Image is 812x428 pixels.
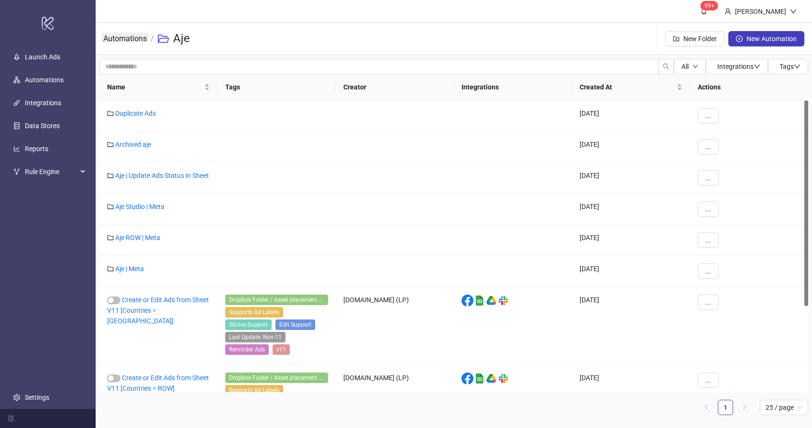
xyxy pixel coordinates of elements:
th: Name [99,74,218,100]
th: Actions [690,74,808,100]
span: search [663,63,669,70]
div: [DATE] [572,163,690,194]
button: right [737,400,752,415]
a: 1 [718,400,733,415]
button: New Automation [728,31,804,46]
span: ... [705,376,711,384]
a: Create or Edit Ads from Sheet V11 [Countries = [GEOGRAPHIC_DATA]] [107,296,209,325]
span: menu-fold [8,415,14,422]
span: fork [13,168,20,175]
button: Tagsdown [768,59,808,74]
span: ... [705,298,711,306]
span: Rule Engine [25,162,77,181]
button: New Folder [665,31,724,46]
div: [DOMAIN_NAME] (LP) [336,287,454,365]
button: ... [698,232,719,248]
a: Data Stores [25,122,60,130]
div: [DATE] [572,132,690,163]
div: [DATE] [572,256,690,287]
span: folder [107,265,114,272]
button: ... [698,263,719,279]
div: [PERSON_NAME] [731,6,790,17]
button: left [699,400,714,415]
div: [DATE] [572,100,690,132]
a: Aje | Update Ads Status in Sheet [115,172,209,179]
button: ... [698,373,719,388]
span: left [703,404,709,410]
span: Integrations [717,63,760,70]
span: bell [701,8,707,14]
button: Alldown [674,59,706,74]
span: Supports Ad Labels [225,307,283,318]
span: folder [107,234,114,241]
span: ... [705,267,711,275]
a: Duplicate Ads [115,110,156,117]
button: ... [698,201,719,217]
span: plus-circle [736,35,743,42]
span: ... [705,174,711,182]
div: Page Size [760,400,808,415]
span: ... [705,112,711,120]
div: [DATE] [572,225,690,256]
a: Archived aje [115,141,151,148]
button: ... [698,295,719,310]
span: Created At [580,82,675,92]
span: folder [107,141,114,148]
span: right [742,404,747,410]
a: Aje ROW | Meta [115,234,160,241]
span: v11 [273,344,290,355]
li: Next Page [737,400,752,415]
span: GDrive Support [225,319,272,330]
li: / [151,23,154,54]
h3: Aje [173,31,190,46]
sup: 1572 [701,1,718,11]
a: Automations [25,76,64,84]
a: Launch Ads [25,53,60,61]
button: ... [698,108,719,123]
div: [DATE] [572,194,690,225]
span: Last Update: Nov-11 [225,332,285,342]
span: folder-open [158,33,169,44]
span: Tags [779,63,801,70]
span: New Automation [746,35,797,43]
span: down [790,8,797,15]
th: Tags [218,74,336,100]
a: Settings [25,394,49,401]
button: Integrationsdown [706,59,768,74]
span: folder [107,203,114,210]
span: ... [705,143,711,151]
span: New Folder [683,35,717,43]
th: Integrations [454,74,572,100]
li: Previous Page [699,400,714,415]
button: ... [698,170,719,186]
a: Reports [25,145,48,153]
span: folder-add [673,35,680,42]
span: Dropbox Folder / Asset placement detection [225,295,328,305]
span: Name [107,82,202,92]
a: Aje Studio | Meta [115,203,165,210]
span: down [692,64,698,69]
span: folder [107,110,114,117]
a: Automations [101,33,149,43]
span: All [681,63,689,70]
span: Dropbox Folder / Asset placement detection [225,373,328,383]
span: Edit Support [275,319,315,330]
a: Integrations [25,99,61,107]
span: ... [705,236,711,244]
button: ... [698,139,719,154]
th: Created At [572,74,690,100]
span: Supports Ad Labels [225,385,283,395]
a: Create or Edit Ads from Sheet V11 [Countries = ROW] [107,374,209,392]
div: [DATE] [572,287,690,365]
span: ... [705,205,711,213]
span: 25 / page [766,400,802,415]
span: down [754,63,760,70]
span: down [794,63,801,70]
span: Reminder Ads [225,344,269,355]
li: 1 [718,400,733,415]
span: folder [107,172,114,179]
th: Creator [336,74,454,100]
span: user [724,8,731,15]
a: Aje | Meta [115,265,144,273]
